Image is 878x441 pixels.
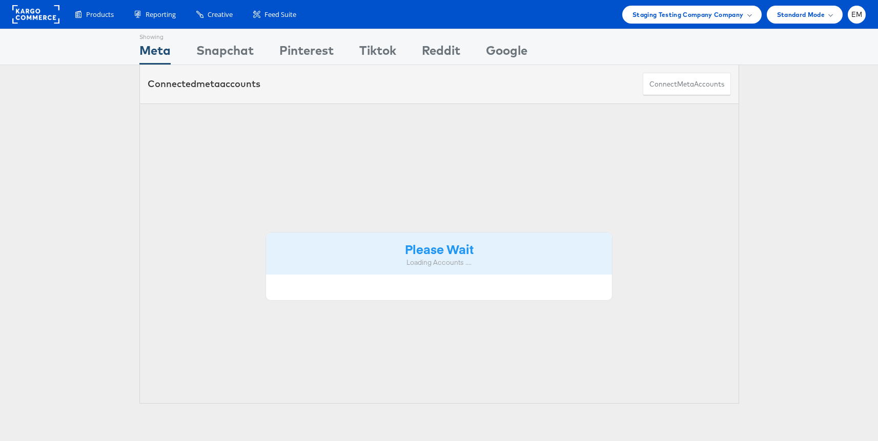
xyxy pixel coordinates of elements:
[279,41,334,65] div: Pinterest
[196,78,220,90] span: meta
[139,41,171,65] div: Meta
[196,41,254,65] div: Snapchat
[146,10,176,19] span: Reporting
[486,41,527,65] div: Google
[422,41,460,65] div: Reddit
[677,79,694,89] span: meta
[851,11,863,18] span: EM
[274,258,605,267] div: Loading Accounts ....
[359,41,396,65] div: Tiktok
[643,73,731,96] button: ConnectmetaAccounts
[208,10,233,19] span: Creative
[86,10,114,19] span: Products
[632,9,744,20] span: Staging Testing Company Company
[264,10,296,19] span: Feed Suite
[148,77,260,91] div: Connected accounts
[777,9,825,20] span: Standard Mode
[139,29,171,41] div: Showing
[405,240,474,257] strong: Please Wait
